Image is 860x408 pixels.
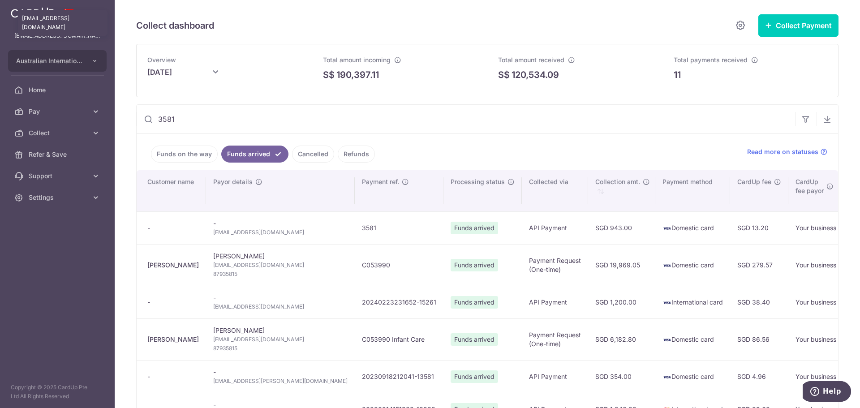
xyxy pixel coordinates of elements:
[730,318,788,360] td: SGD 86.56
[588,318,655,360] td: SGD 6,182.80
[451,296,498,309] span: Funds arrived
[443,170,522,211] th: Processing status
[451,333,498,346] span: Funds arrived
[595,177,640,186] span: Collection amt.
[213,377,348,386] span: [EMAIL_ADDRESS][PERSON_NAME][DOMAIN_NAME]
[14,31,100,40] p: [EMAIL_ADDRESS][DOMAIN_NAME]
[213,302,348,311] span: [EMAIL_ADDRESS][DOMAIN_NAME]
[213,335,348,344] span: [EMAIL_ADDRESS][DOMAIN_NAME]
[588,286,655,318] td: SGD 1,200.00
[588,170,655,211] th: Collection amt. : activate to sort column ascending
[522,286,588,318] td: API Payment
[498,56,564,64] span: Total amount received
[11,7,55,18] img: CardUp
[147,56,176,64] span: Overview
[730,170,788,211] th: CardUp fee
[758,14,838,37] button: Collect Payment
[206,211,355,244] td: -
[788,318,843,360] td: Your business
[655,360,730,393] td: Domestic card
[336,68,379,82] p: 190,397.11
[588,244,655,286] td: SGD 19,969.05
[674,68,681,82] p: 11
[730,286,788,318] td: SGD 38.40
[662,335,671,344] img: visa-sm-192604c4577d2d35970c8ed26b86981c2741ebd56154ab54ad91a526f0f24972.png
[451,370,498,383] span: Funds arrived
[18,10,107,36] div: [EMAIL_ADDRESS][DOMAIN_NAME]
[29,172,88,180] span: Support
[655,286,730,318] td: International card
[655,318,730,360] td: Domestic card
[655,170,730,211] th: Payment method
[362,177,399,186] span: Payment ref.
[730,360,788,393] td: SGD 4.96
[522,170,588,211] th: Collected via
[221,146,288,163] a: Funds arrived
[355,286,443,318] td: 20240223231652-15261
[498,68,510,82] span: S$
[788,170,843,211] th: CardUpfee payor
[674,56,748,64] span: Total payments received
[355,360,443,393] td: 20230918212041-13581
[213,177,253,186] span: Payor details
[147,298,199,307] div: -
[355,244,443,286] td: C053990
[137,105,795,133] input: Search
[662,261,671,270] img: visa-sm-192604c4577d2d35970c8ed26b86981c2741ebd56154ab54ad91a526f0f24972.png
[655,244,730,286] td: Domestic card
[737,177,771,186] span: CardUp fee
[788,244,843,286] td: Your business
[16,56,82,65] span: Australian International School Pte Ltd
[213,228,348,237] span: [EMAIL_ADDRESS][DOMAIN_NAME]
[730,244,788,286] td: SGD 279.57
[662,373,671,382] img: visa-sm-192604c4577d2d35970c8ed26b86981c2741ebd56154ab54ad91a526f0f24972.png
[662,224,671,233] img: visa-sm-192604c4577d2d35970c8ed26b86981c2741ebd56154ab54ad91a526f0f24972.png
[213,261,348,270] span: [EMAIL_ADDRESS][DOMAIN_NAME]
[355,211,443,244] td: 3581
[323,68,335,82] span: S$
[29,193,88,202] span: Settings
[29,107,88,116] span: Pay
[795,177,824,195] span: CardUp fee payor
[147,372,199,381] div: -
[20,6,39,14] span: Help
[206,244,355,286] td: [PERSON_NAME]
[788,286,843,318] td: Your business
[522,318,588,360] td: Payment Request (One-time)
[512,68,559,82] p: 120,534.09
[323,56,391,64] span: Total amount incoming
[788,360,843,393] td: Your business
[355,170,443,211] th: Payment ref.
[747,147,818,156] span: Read more on statuses
[8,50,107,72] button: Australian International School Pte Ltd
[206,318,355,360] td: [PERSON_NAME]
[206,286,355,318] td: -
[292,146,334,163] a: Cancelled
[213,344,348,353] span: 87935815
[451,259,498,271] span: Funds arrived
[206,170,355,211] th: Payor details
[588,360,655,393] td: SGD 354.00
[29,150,88,159] span: Refer & Save
[147,261,199,270] div: [PERSON_NAME]
[588,211,655,244] td: SGD 943.00
[213,270,348,279] span: 87935815
[522,244,588,286] td: Payment Request (One-time)
[662,298,671,307] img: visa-sm-192604c4577d2d35970c8ed26b86981c2741ebd56154ab54ad91a526f0f24972.png
[151,146,218,163] a: Funds on the way
[803,381,851,404] iframe: Opens a widget where you can find more information
[29,86,88,94] span: Home
[136,18,214,33] h5: Collect dashboard
[451,222,498,234] span: Funds arrived
[522,211,588,244] td: API Payment
[147,335,199,344] div: [PERSON_NAME]
[788,211,843,244] td: Your business
[338,146,375,163] a: Refunds
[29,129,88,137] span: Collect
[206,360,355,393] td: -
[147,223,199,232] div: -
[747,147,827,156] a: Read more on statuses
[451,177,505,186] span: Processing status
[730,211,788,244] td: SGD 13.20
